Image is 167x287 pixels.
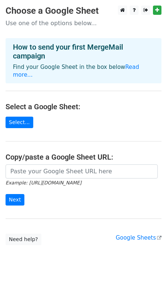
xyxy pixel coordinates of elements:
[116,234,161,241] a: Google Sheets
[6,164,158,178] input: Paste your Google Sheet URL here
[6,102,161,111] h4: Select a Google Sheet:
[6,153,161,161] h4: Copy/paste a Google Sheet URL:
[6,19,161,27] p: Use one of the options below...
[13,63,154,79] p: Find your Google Sheet in the box below
[6,180,81,186] small: Example: [URL][DOMAIN_NAME]
[6,234,41,245] a: Need help?
[6,194,24,206] input: Next
[13,43,154,60] h4: How to send your first MergeMail campaign
[13,64,139,78] a: Read more...
[6,117,33,128] a: Select...
[6,6,161,16] h3: Choose a Google Sheet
